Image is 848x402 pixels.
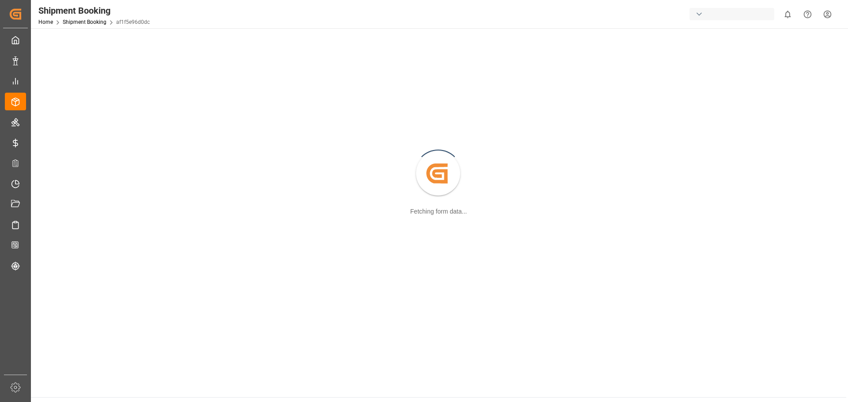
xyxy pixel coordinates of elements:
div: Fetching form data... [410,207,467,216]
a: Shipment Booking [63,19,106,25]
button: show 0 new notifications [778,4,798,24]
a: Home [38,19,53,25]
button: Help Center [798,4,818,24]
div: Shipment Booking [38,4,150,17]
